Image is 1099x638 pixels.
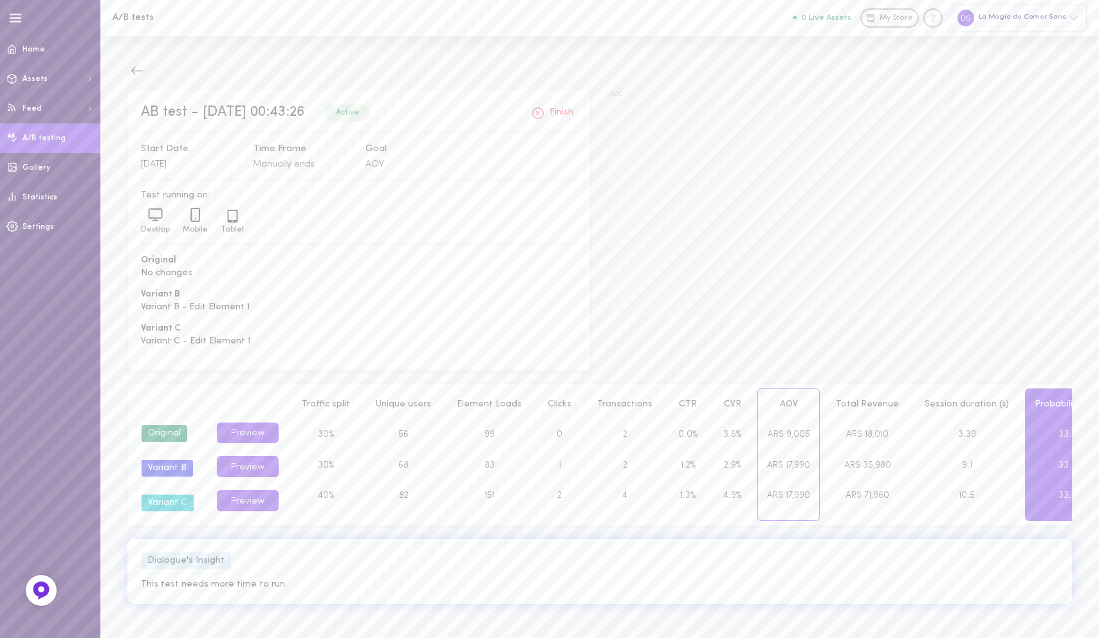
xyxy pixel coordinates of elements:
[365,159,384,169] span: AOV
[221,226,244,233] span: Tablet
[724,460,741,470] span: 2.9%
[217,423,279,444] button: Preview
[678,430,697,439] span: 0.0%
[23,194,57,201] span: Statistics
[399,491,409,500] span: 82
[557,430,562,439] span: 0
[681,460,696,470] span: 1.2%
[557,491,562,500] span: 2
[680,491,696,500] span: 1.3%
[860,8,919,28] a: My Store
[23,164,50,172] span: Gallery
[844,460,891,470] span: ARS 35,980
[324,104,371,121] div: Active
[32,581,51,600] img: Feedback Button
[142,495,194,511] div: Variant C
[559,460,561,470] span: 1
[23,134,66,142] span: A/B testing
[793,14,860,23] a: 0 Live Assets
[141,267,577,280] span: No changes
[724,399,741,409] span: CVR
[141,226,170,233] span: Desktop
[141,105,304,120] span: AB test - [DATE] 00:43:26
[1058,491,1087,500] span: 33.33%
[780,399,798,409] span: AOV
[253,142,352,156] span: Time Frame
[925,399,1009,409] span: Session duration (s)
[253,159,315,169] span: Manually ends
[141,335,577,348] span: Variant C - Edit Element 1
[141,322,577,335] span: Variant C
[23,105,42,113] span: Feed
[141,159,167,169] span: [DATE]
[1058,430,1087,439] span: 33.33%
[1058,460,1087,470] span: 33.33%
[793,14,851,22] button: 0 Live Assets
[318,491,334,500] span: 40%
[962,460,972,470] span: 9.1
[952,4,1087,32] div: La Magia de Comer Sano
[767,460,810,470] span: ARS 17,990
[622,491,627,500] span: 4
[485,460,495,470] span: 83
[923,8,943,28] div: Knowledge center
[623,460,627,470] span: 2
[609,89,1072,99] span: AOV
[880,13,913,24] span: My Store
[623,430,627,439] span: 2
[141,578,1058,591] span: This test needs more time to run.
[183,226,208,233] span: Mobile
[318,460,334,470] span: 30%
[679,399,697,409] span: CTR
[485,491,495,500] span: 151
[767,491,810,500] span: ARS 17,990
[768,430,810,439] span: ARS 9,005
[723,430,741,439] span: 3.6%
[846,430,889,439] span: ARS 18,010
[23,223,54,231] span: Settings
[23,75,48,83] span: Assets
[457,399,522,409] span: Element Loads
[142,425,187,442] div: Original
[365,142,465,156] span: Goal
[548,399,571,409] span: Clicks
[836,399,899,409] span: Total Revenue
[597,399,652,409] span: Transactions
[113,13,325,23] h1: A/B tests
[141,142,240,156] span: Start Date
[398,430,409,439] span: 56
[528,103,577,123] button: Finish
[141,301,577,314] span: Variant B - Edit Element 1
[217,490,279,511] button: Preview
[141,189,577,202] span: Test running on:
[958,430,976,439] span: 3.39
[217,456,279,477] button: Preview
[376,399,431,409] span: Unique users
[141,288,577,301] span: Variant B
[141,254,577,267] span: Original
[23,46,45,53] span: Home
[142,460,193,477] div: Variant B
[318,430,334,439] span: 30%
[485,430,495,439] span: 99
[845,491,889,500] span: ARS 71,960
[398,460,409,470] span: 68
[302,399,350,409] span: Traffic split
[723,491,741,500] span: 4.9%
[959,491,975,500] span: 10.5
[141,552,231,569] div: Dialogue's Insight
